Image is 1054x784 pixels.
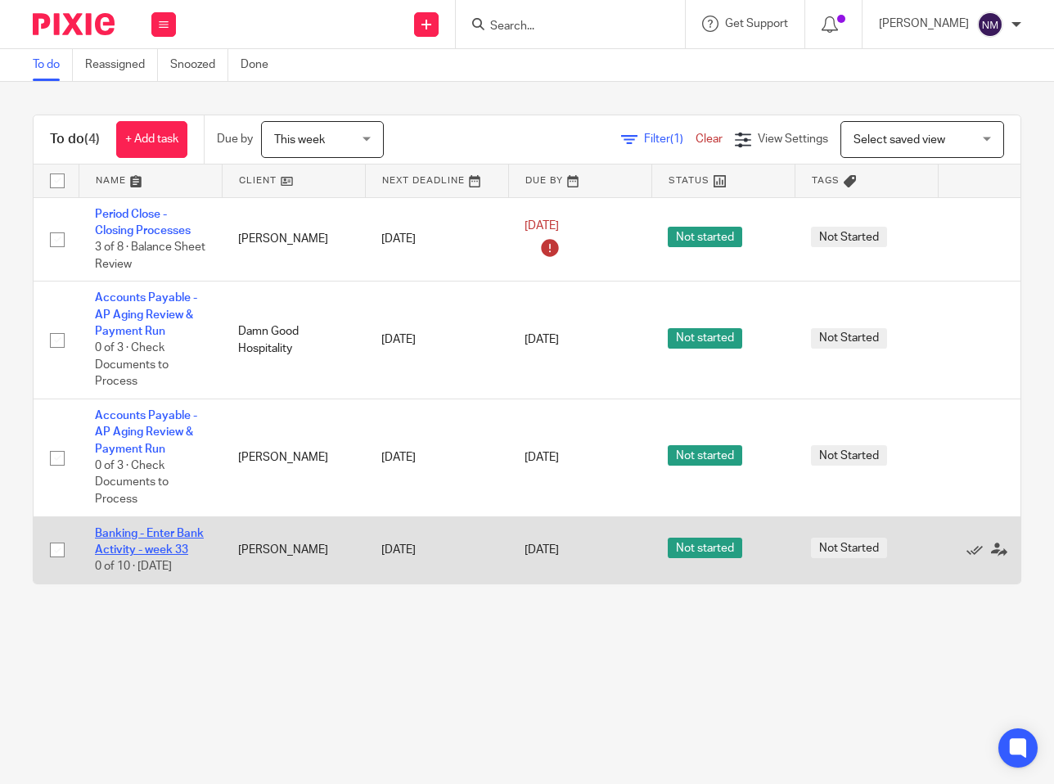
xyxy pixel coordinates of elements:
span: 3 of 8 · Balance Sheet Review [95,241,205,270]
a: To do [33,49,73,81]
span: This week [274,134,325,146]
span: Not Started [811,328,887,349]
span: (1) [670,133,683,145]
a: Reassigned [85,49,158,81]
td: [DATE] [365,399,508,516]
h1: To do [50,131,100,148]
span: 0 of 10 · [DATE] [95,561,172,573]
span: [DATE] [525,452,559,463]
td: Damn Good Hospitality [222,282,365,399]
td: [DATE] [365,197,508,282]
span: 0 of 3 · Check Documents to Process [95,342,169,387]
p: Due by [217,131,253,147]
span: 0 of 3 · Check Documents to Process [95,460,169,505]
img: svg%3E [977,11,1003,38]
span: (4) [84,133,100,146]
span: [DATE] [525,335,559,346]
td: [PERSON_NAME] [222,197,365,282]
a: Snoozed [170,49,228,81]
span: Not started [668,538,742,558]
span: [DATE] [525,544,559,556]
span: Tags [812,176,840,185]
a: Done [241,49,281,81]
a: Clear [696,133,723,145]
img: Pixie [33,13,115,35]
span: Filter [644,133,696,145]
span: Not started [668,328,742,349]
span: Not Started [811,227,887,247]
span: [DATE] [525,220,559,232]
td: [PERSON_NAME] [222,516,365,583]
a: Period Close - Closing Processes [95,209,191,237]
span: Get Support [725,18,788,29]
a: Banking - Enter Bank Activity - week 33 [95,528,204,556]
span: Not Started [811,538,887,558]
a: + Add task [116,121,187,158]
span: Not started [668,445,742,466]
td: [PERSON_NAME] [222,399,365,516]
input: Search [489,20,636,34]
span: View Settings [758,133,828,145]
td: [DATE] [365,516,508,583]
span: Not started [668,227,742,247]
a: Accounts Payable - AP Aging Review & Payment Run [95,292,197,337]
span: Not Started [811,445,887,466]
a: Accounts Payable - AP Aging Review & Payment Run [95,410,197,455]
span: Select saved view [854,134,945,146]
a: Mark as done [966,542,991,558]
td: [DATE] [365,282,508,399]
p: [PERSON_NAME] [879,16,969,32]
